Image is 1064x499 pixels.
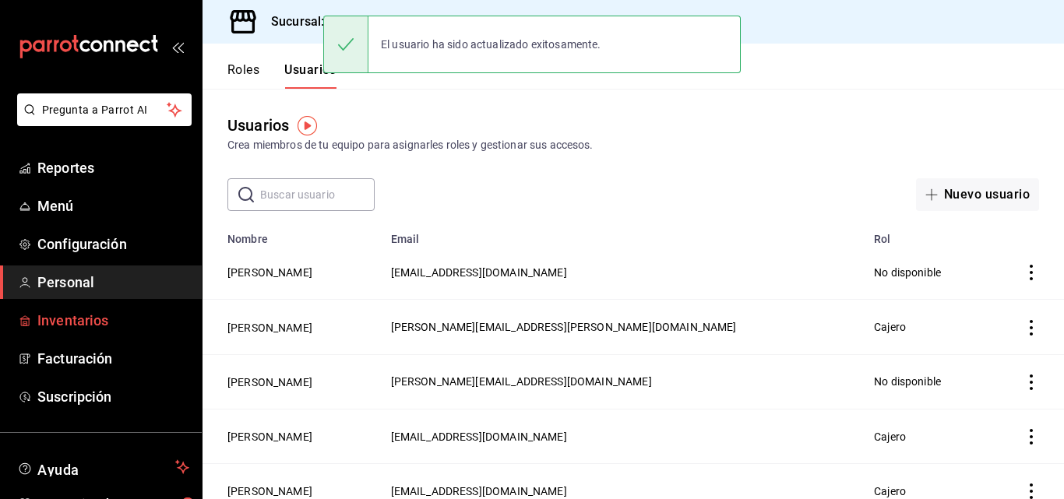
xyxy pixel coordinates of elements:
[284,62,336,89] button: Usuarios
[37,458,169,476] span: Ayuda
[227,137,1039,153] div: Crea miembros de tu equipo para asignarles roles y gestionar sus accesos.
[1023,374,1039,390] button: actions
[1023,483,1039,499] button: actions
[227,62,336,89] div: navigation tabs
[227,483,312,499] button: [PERSON_NAME]
[227,114,289,137] div: Usuarios
[874,430,906,443] span: Cajero
[17,93,192,126] button: Pregunta a Parrot AI
[391,266,567,279] span: [EMAIL_ADDRESS][DOMAIN_NAME]
[391,321,737,333] span: [PERSON_NAME][EMAIL_ADDRESS][PERSON_NAME][DOMAIN_NAME]
[259,12,486,31] h3: Sucursal: Five O Five Burgers (CDMX)
[203,223,382,245] th: Nombre
[227,265,312,280] button: [PERSON_NAME]
[391,430,567,443] span: [EMAIL_ADDRESS][DOMAIN_NAME]
[37,195,189,216] span: Menú
[1023,265,1039,280] button: actions
[916,178,1039,211] button: Nuevo usuario
[1023,429,1039,445] button: actions
[368,27,614,61] div: El usuario ha sido actualizado exitosamente.
[874,485,906,497] span: Cajero
[865,354,988,409] td: No disponible
[37,234,189,255] span: Configuración
[298,116,317,135] img: Tooltip marker
[260,179,375,210] input: Buscar usuario
[391,375,652,388] span: [PERSON_NAME][EMAIL_ADDRESS][DOMAIN_NAME]
[37,310,189,331] span: Inventarios
[37,272,189,293] span: Personal
[865,223,988,245] th: Rol
[37,386,189,407] span: Suscripción
[1023,320,1039,336] button: actions
[11,113,192,129] a: Pregunta a Parrot AI
[391,485,567,497] span: [EMAIL_ADDRESS][DOMAIN_NAME]
[227,429,312,445] button: [PERSON_NAME]
[382,223,865,245] th: Email
[874,321,906,333] span: Cajero
[37,348,189,369] span: Facturación
[42,102,167,118] span: Pregunta a Parrot AI
[37,157,189,178] span: Reportes
[227,374,312,390] button: [PERSON_NAME]
[865,245,988,300] td: No disponible
[227,62,259,89] button: Roles
[171,40,184,53] button: open_drawer_menu
[227,320,312,336] button: [PERSON_NAME]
